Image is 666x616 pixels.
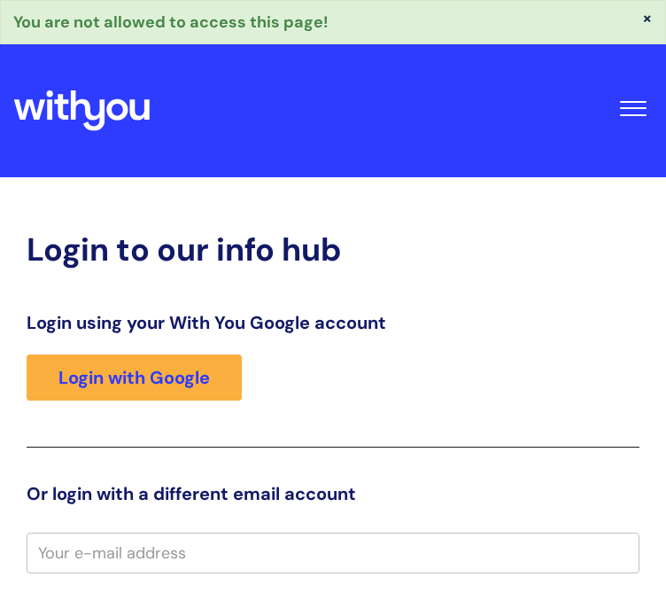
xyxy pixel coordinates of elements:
[27,483,639,504] h3: Or login with a different email account
[27,230,639,269] h2: Login to our info hub
[27,533,639,573] input: Your e-mail address
[27,355,242,401] a: Login with Google
[642,10,653,26] button: ×
[27,312,639,333] h3: Login using your With You Google account
[613,76,653,131] button: Toggle Navigation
